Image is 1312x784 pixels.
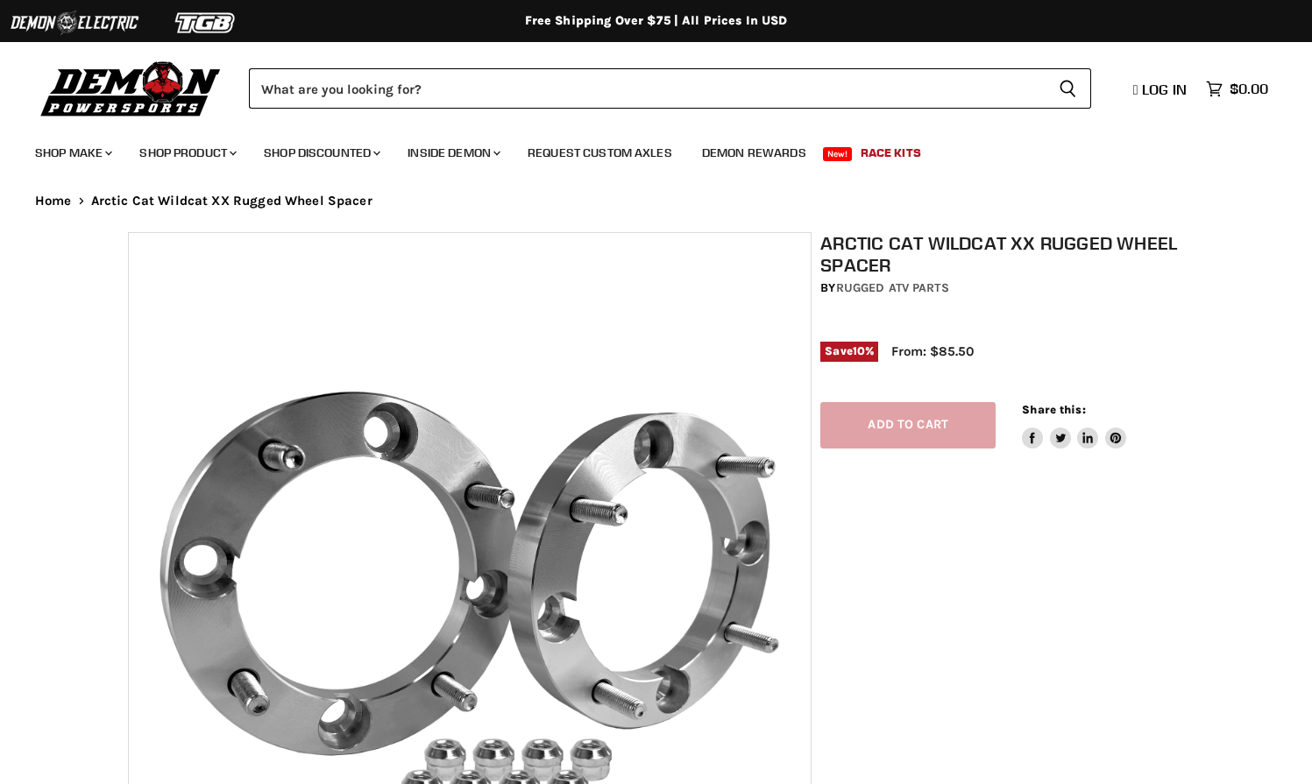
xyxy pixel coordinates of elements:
a: Shop Make [22,135,123,171]
span: Save % [820,342,878,361]
img: TGB Logo 2 [140,6,272,39]
a: Rugged ATV Parts [836,280,949,295]
aside: Share this: [1022,402,1126,449]
a: Race Kits [847,135,934,171]
input: Search [249,68,1045,109]
span: $0.00 [1230,81,1268,97]
h1: Arctic Cat Wildcat XX Rugged Wheel Spacer [820,232,1193,276]
button: Search [1045,68,1091,109]
a: Demon Rewards [689,135,819,171]
img: Demon Powersports [35,57,227,119]
a: Shop Product [126,135,247,171]
span: Arctic Cat Wildcat XX Rugged Wheel Spacer [91,194,372,208]
span: 10 [853,344,865,357]
ul: Main menu [22,128,1264,171]
a: Request Custom Axles [514,135,685,171]
span: Log in [1142,81,1187,98]
span: New! [823,147,853,161]
img: Demon Electric Logo 2 [9,6,140,39]
a: $0.00 [1197,76,1277,102]
a: Log in [1125,81,1197,97]
a: Shop Discounted [251,135,391,171]
a: Home [35,194,72,208]
span: Share this: [1022,403,1085,416]
span: From: $85.50 [891,343,974,359]
div: by [820,279,1193,298]
a: Inside Demon [394,135,511,171]
form: Product [249,68,1091,109]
